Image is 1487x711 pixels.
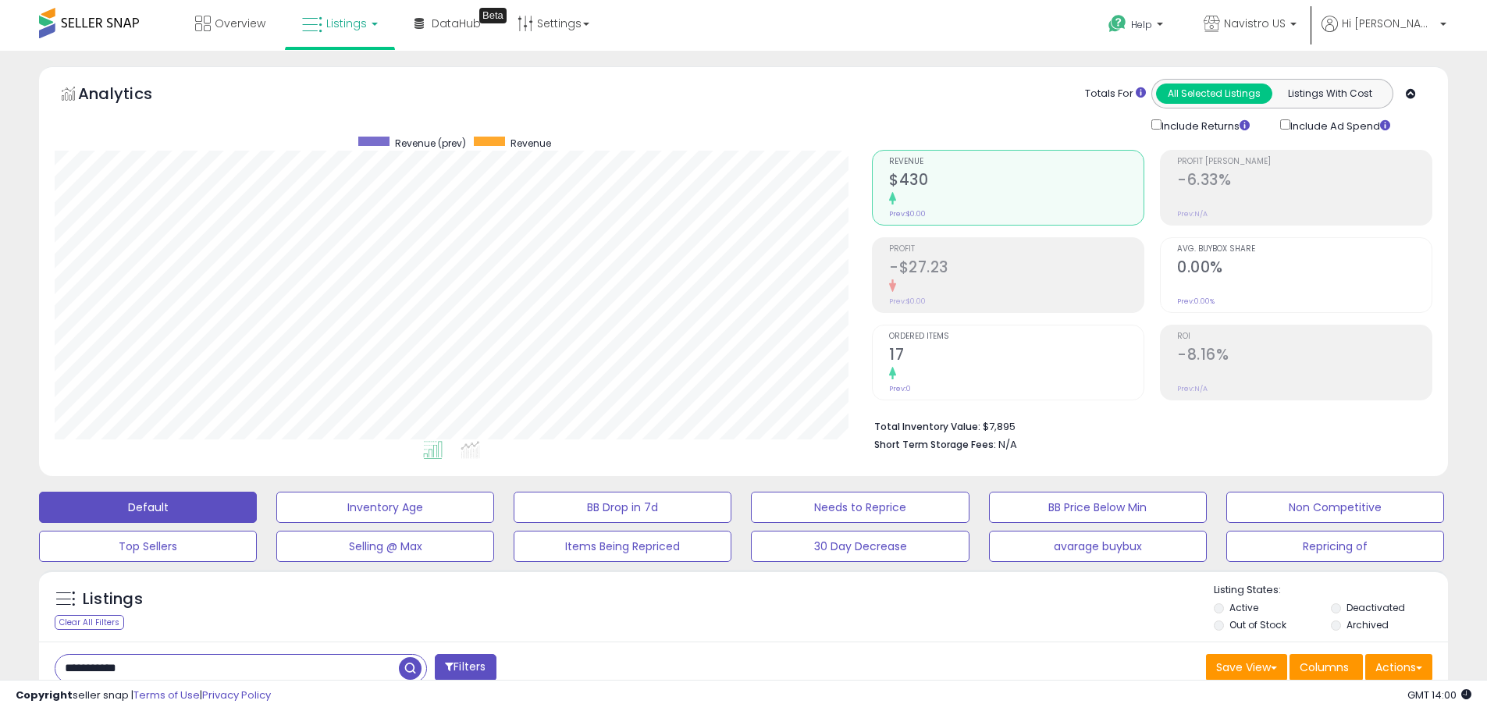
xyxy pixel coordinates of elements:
[998,437,1017,452] span: N/A
[1177,258,1432,279] h2: 0.00%
[435,654,496,681] button: Filters
[889,209,926,219] small: Prev: $0.00
[1140,116,1268,134] div: Include Returns
[889,332,1144,341] span: Ordered Items
[55,615,124,630] div: Clear All Filters
[889,346,1144,367] h2: 17
[1229,618,1286,631] label: Out of Stock
[1177,332,1432,341] span: ROI
[889,245,1144,254] span: Profit
[514,492,731,523] button: BB Drop in 7d
[1177,171,1432,192] h2: -6.33%
[276,531,494,562] button: Selling @ Max
[1290,654,1363,681] button: Columns
[1108,14,1127,34] i: Get Help
[1085,87,1146,101] div: Totals For
[1226,492,1444,523] button: Non Competitive
[1177,297,1215,306] small: Prev: 0.00%
[1224,16,1286,31] span: Navistro US
[1342,16,1435,31] span: Hi [PERSON_NAME]
[1177,209,1208,219] small: Prev: N/A
[1346,601,1405,614] label: Deactivated
[276,492,494,523] button: Inventory Age
[78,83,183,108] h5: Analytics
[39,492,257,523] button: Default
[874,438,996,451] b: Short Term Storage Fees:
[1177,158,1432,166] span: Profit [PERSON_NAME]
[16,688,73,702] strong: Copyright
[1268,116,1415,134] div: Include Ad Spend
[1229,601,1258,614] label: Active
[1177,245,1432,254] span: Avg. Buybox Share
[479,8,507,23] div: Tooltip anchor
[751,531,969,562] button: 30 Day Decrease
[1177,384,1208,393] small: Prev: N/A
[889,171,1144,192] h2: $430
[989,531,1207,562] button: avarage buybux
[1096,2,1179,51] a: Help
[39,531,257,562] button: Top Sellers
[1346,618,1389,631] label: Archived
[889,297,926,306] small: Prev: $0.00
[326,16,367,31] span: Listings
[1206,654,1287,681] button: Save View
[1214,583,1448,598] p: Listing States:
[751,492,969,523] button: Needs to Reprice
[1322,16,1446,51] a: Hi [PERSON_NAME]
[989,492,1207,523] button: BB Price Below Min
[514,531,731,562] button: Items Being Repriced
[1131,18,1152,31] span: Help
[1156,84,1272,104] button: All Selected Listings
[874,420,980,433] b: Total Inventory Value:
[1272,84,1388,104] button: Listings With Cost
[432,16,481,31] span: DataHub
[1226,531,1444,562] button: Repricing of
[889,158,1144,166] span: Revenue
[202,688,271,702] a: Privacy Policy
[395,137,466,150] span: Revenue (prev)
[889,258,1144,279] h2: -$27.23
[215,16,265,31] span: Overview
[16,688,271,703] div: seller snap | |
[889,384,911,393] small: Prev: 0
[133,688,200,702] a: Terms of Use
[1407,688,1471,702] span: 2025-09-10 14:00 GMT
[1300,659,1349,675] span: Columns
[1365,654,1432,681] button: Actions
[1177,346,1432,367] h2: -8.16%
[83,588,143,610] h5: Listings
[510,137,551,150] span: Revenue
[874,416,1421,435] li: $7,895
